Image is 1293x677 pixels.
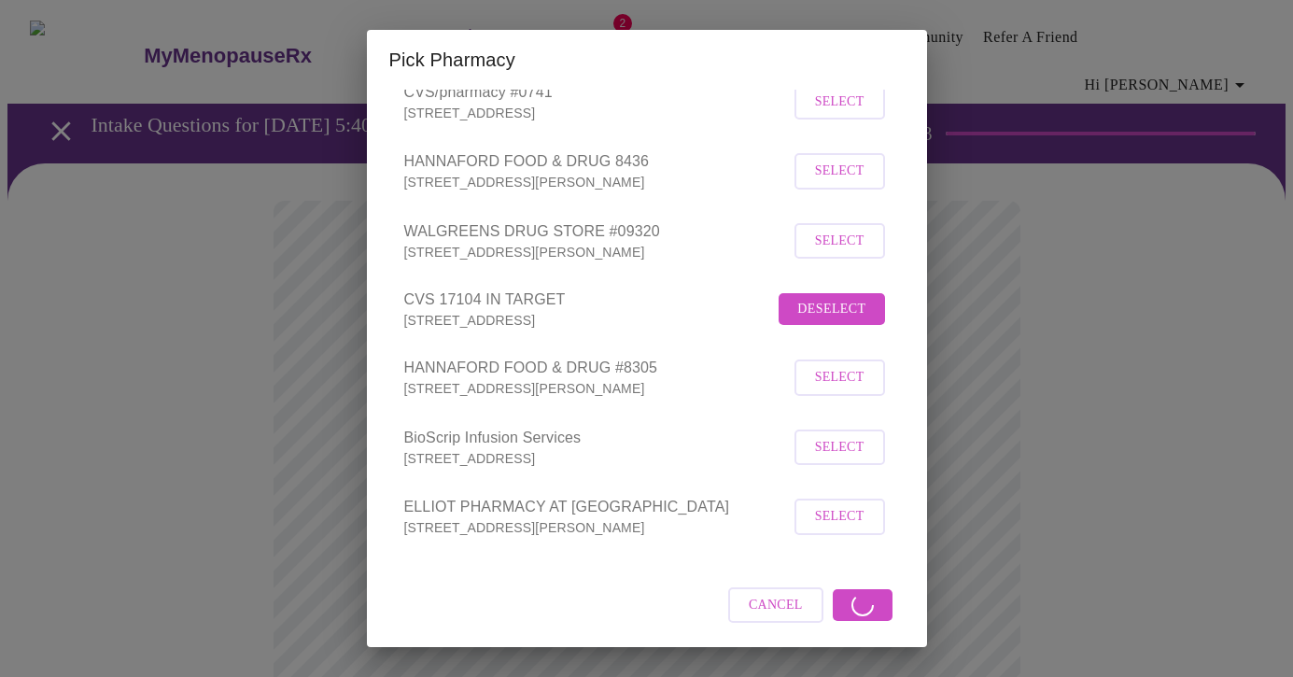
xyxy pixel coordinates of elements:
p: [STREET_ADDRESS] [404,449,790,468]
p: [STREET_ADDRESS][PERSON_NAME] [404,379,790,398]
span: WALGREENS DRUG STORE #09320 [404,220,790,243]
span: Deselect [797,298,865,321]
button: Select [794,153,885,190]
span: ELLIOT PHARMACY AT [GEOGRAPHIC_DATA] [404,496,790,518]
button: Cancel [728,587,823,624]
span: HANNAFORD FOOD & DRUG 8436 [404,150,790,173]
span: Select [815,160,864,183]
span: Select [815,436,864,459]
span: CVS 17104 IN TARGET [404,289,775,311]
button: Select [794,499,885,535]
span: HANNAFORD FOOD & DRUG #8305 [404,357,790,379]
span: CVS/pharmacy #0741 [404,81,790,104]
p: [STREET_ADDRESS] [404,311,775,330]
button: Select [794,430,885,466]
button: Deselect [779,293,884,326]
span: Select [815,230,864,253]
span: Cancel [749,594,803,617]
button: Select [794,84,885,120]
span: Select [815,505,864,529]
span: Select [815,366,864,389]
p: [STREET_ADDRESS] [404,104,790,122]
button: Select [794,360,885,396]
span: BioScrip Infusion Services [404,427,790,449]
span: Select [815,91,864,114]
p: [STREET_ADDRESS][PERSON_NAME] [404,243,790,261]
p: [STREET_ADDRESS][PERSON_NAME] [404,518,790,537]
h2: Pick Pharmacy [389,45,905,75]
button: Select [794,223,885,260]
p: [STREET_ADDRESS][PERSON_NAME] [404,173,790,191]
